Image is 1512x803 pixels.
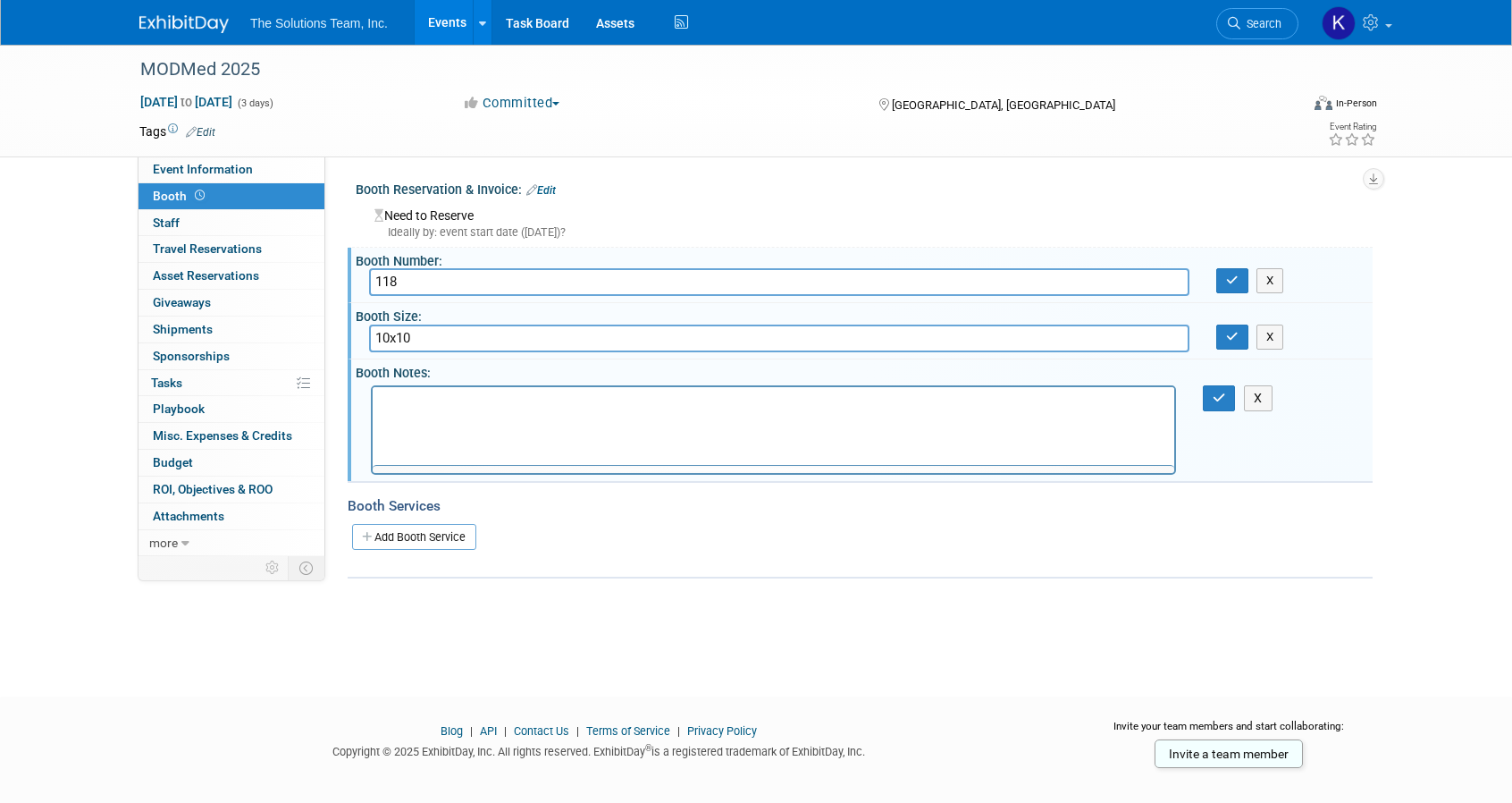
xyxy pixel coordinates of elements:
a: Travel Reservations [139,236,324,262]
span: Staff [153,216,180,230]
a: Blog [441,724,463,738]
a: Edit [186,126,215,139]
a: Terms of Service [586,724,670,738]
span: | [673,724,685,738]
span: Giveaways [153,295,211,309]
sup: ® [645,743,651,753]
a: Tasks [139,370,324,396]
span: Asset Reservations [153,268,259,283]
div: Event Rating [1328,123,1376,131]
a: Budget [139,450,324,476]
a: Giveaways [139,290,324,316]
div: Booth Notes: [356,359,1373,382]
span: Booth [153,189,208,203]
span: | [572,724,584,738]
span: Playbook [153,401,205,416]
span: Search [1240,17,1281,30]
span: [GEOGRAPHIC_DATA], [GEOGRAPHIC_DATA] [892,98,1115,112]
div: Event Format [1193,93,1377,120]
span: Sponsorships [153,349,230,363]
div: Booth Number: [356,248,1373,270]
a: ROI, Objectives & ROO [139,477,324,503]
div: Ideally by: event start date ([DATE])? [374,224,1359,241]
span: to [178,95,195,109]
span: [DATE] [DATE] [139,94,233,110]
div: MODMed 2025 [134,54,1272,86]
a: Playbook [139,396,324,422]
a: Staff [139,210,324,236]
span: ROI, Objectives & ROO [153,482,273,496]
span: | [500,724,511,738]
div: Need to Reserve [369,202,1359,241]
div: In-Person [1335,97,1377,110]
a: Edit [526,184,556,197]
span: (3 days) [236,97,273,109]
a: more [139,530,324,556]
a: API [480,724,497,738]
a: Contact Us [514,724,569,738]
div: Booth Size: [356,303,1373,325]
span: Event Information [153,162,253,176]
img: Kaelon Harris [1322,6,1356,40]
a: Asset Reservations [139,263,324,289]
span: | [466,724,477,738]
a: Booth [139,183,324,209]
a: Add Booth Service [352,524,476,550]
span: more [149,536,178,550]
img: ExhibitDay [139,15,229,33]
span: Misc. Expenses & Credits [153,428,292,443]
div: Copyright © 2025 ExhibitDay, Inc. All rights reserved. ExhibitDay is a registered trademark of Ex... [139,740,1058,760]
a: Sponsorships [139,343,324,369]
span: Travel Reservations [153,241,262,256]
div: Booth Reservation & Invoice: [356,176,1373,199]
a: Search [1216,8,1298,39]
div: Invite your team members and start collaborating: [1085,719,1373,746]
a: Misc. Expenses & Credits [139,423,324,449]
button: X [1244,385,1273,411]
span: Booth not reserved yet [191,189,208,202]
td: Tags [139,123,215,140]
td: Personalize Event Tab Strip [257,556,289,579]
button: Committed [456,94,567,113]
div: Booth Services [348,496,1373,516]
a: Event Information [139,156,324,182]
a: Shipments [139,317,324,342]
iframe: Rich Text Area [373,387,1174,465]
span: Attachments [153,509,224,523]
span: The Solutions Team, Inc. [250,16,388,30]
a: Attachments [139,503,324,529]
button: X [1256,325,1284,350]
span: Tasks [151,376,182,390]
td: Toggle Event Tabs [289,556,325,579]
a: Invite a team member [1155,740,1303,768]
span: Shipments [153,322,213,336]
button: X [1256,268,1284,293]
img: Format-Inperson.png [1315,96,1332,110]
span: Budget [153,455,193,469]
a: Privacy Policy [687,724,757,738]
